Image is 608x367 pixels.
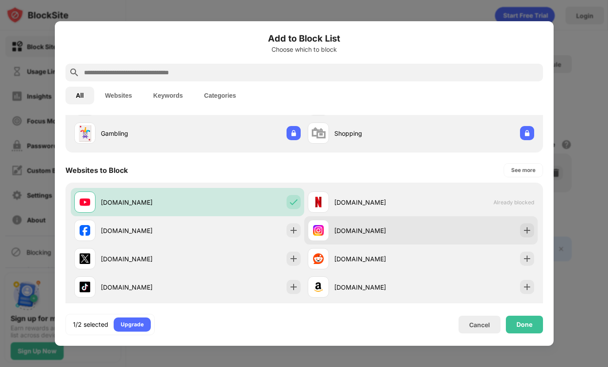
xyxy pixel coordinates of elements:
div: 🛍 [311,124,326,142]
img: favicons [313,282,324,292]
img: favicons [80,197,90,207]
img: search.svg [69,67,80,78]
img: favicons [80,225,90,236]
div: [DOMAIN_NAME] [101,198,187,207]
button: Keywords [143,87,194,104]
div: [DOMAIN_NAME] [101,254,187,264]
div: 🃏 [76,124,94,142]
div: 1/2 selected [73,320,108,329]
div: Done [516,321,532,328]
div: Gambling [101,129,187,138]
button: Categories [194,87,247,104]
img: favicons [313,253,324,264]
div: [DOMAIN_NAME] [334,283,421,292]
button: Websites [94,87,142,104]
div: [DOMAIN_NAME] [334,198,421,207]
div: [DOMAIN_NAME] [101,226,187,235]
div: Choose which to block [65,46,543,53]
div: Shopping [334,129,421,138]
div: See more [511,166,535,175]
button: All [65,87,95,104]
div: [DOMAIN_NAME] [101,283,187,292]
img: favicons [313,225,324,236]
img: favicons [80,282,90,292]
div: Upgrade [121,320,144,329]
img: favicons [80,253,90,264]
span: Already blocked [493,199,534,206]
div: [DOMAIN_NAME] [334,226,421,235]
img: favicons [313,197,324,207]
div: Websites to Block [65,166,128,175]
div: [DOMAIN_NAME] [334,254,421,264]
h6: Add to Block List [65,32,543,45]
div: Cancel [469,321,490,329]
